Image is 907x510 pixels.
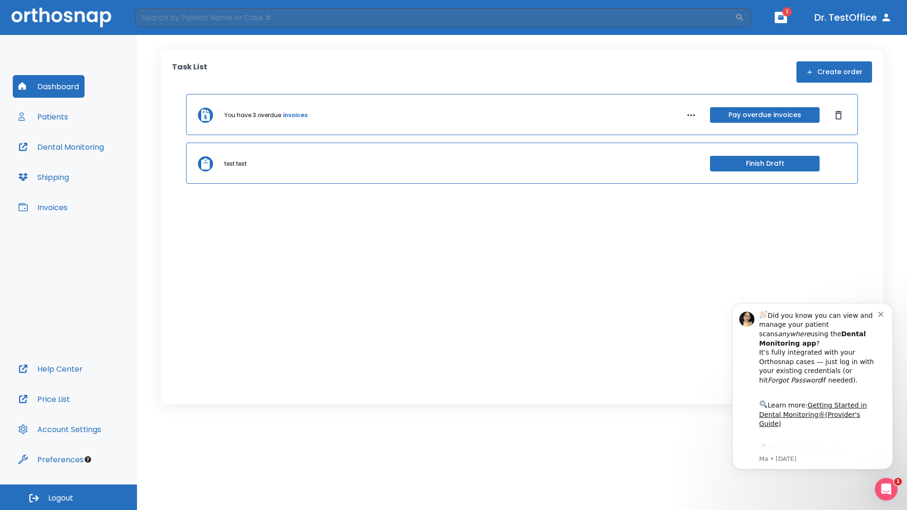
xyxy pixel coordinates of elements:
[894,478,902,485] span: 1
[831,108,846,123] button: Dismiss
[811,9,896,26] button: Dr. TestOffice
[84,455,92,464] div: Tooltip anchor
[875,478,898,501] iframe: Intercom live chat
[782,7,792,17] span: 1
[13,418,107,441] button: Account Settings
[13,105,74,128] button: Patients
[13,166,75,188] button: Shipping
[224,160,247,168] p: test test
[135,8,735,27] input: Search by Patient Name or Case #
[13,75,85,98] button: Dashboard
[48,493,73,503] span: Logout
[41,166,160,174] p: Message from Ma, sent 1w ago
[13,388,76,410] button: Price List
[710,107,820,123] button: Pay overdue invoices
[11,8,111,27] img: Orthosnap
[13,196,73,219] button: Invoices
[13,136,110,158] button: Dental Monitoring
[160,20,168,28] button: Dismiss notification
[41,154,160,202] div: Download the app: | ​ Let us know if you need help getting started!
[13,357,88,380] button: Help Center
[283,111,308,119] a: invoices
[718,289,907,484] iframe: Intercom notifications message
[41,156,125,173] a: App Store
[224,111,281,119] p: You have 3 overdue
[710,156,820,171] button: Finish Draft
[13,448,89,471] button: Preferences
[172,61,207,83] p: Task List
[796,61,872,83] button: Create order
